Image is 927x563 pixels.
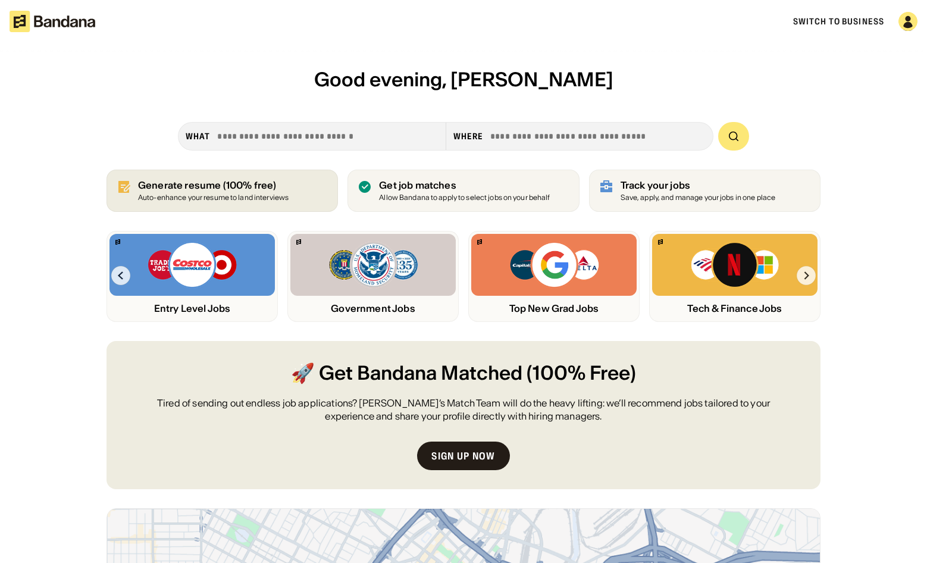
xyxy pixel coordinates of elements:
[111,266,130,285] img: Left Arrow
[138,180,289,191] div: Generate resume
[109,303,275,314] div: Entry Level Jobs
[431,451,495,461] div: Sign up now
[290,303,456,314] div: Government Jobs
[658,239,663,245] img: Bandana logo
[379,194,550,202] div: Allow Bandana to apply to select jobs on your behalf
[453,131,484,142] div: Where
[621,180,776,191] div: Track your jobs
[690,241,780,289] img: Bank of America, Netflix, Microsoft logos
[471,303,637,314] div: Top New Grad Jobs
[10,11,95,32] img: Bandana logotype
[296,239,301,245] img: Bandana logo
[223,179,277,191] span: (100% free)
[793,16,884,27] span: Switch to Business
[314,67,613,92] span: Good evening, [PERSON_NAME]
[477,239,482,245] img: Bandana logo
[509,241,599,289] img: Capital One, Google, Delta logos
[186,131,210,142] div: what
[135,396,792,423] div: Tired of sending out endless job applications? [PERSON_NAME]’s Match Team will do the heavy lifti...
[652,303,818,314] div: Tech & Finance Jobs
[147,241,237,289] img: Trader Joe’s, Costco, Target logos
[291,360,522,387] span: 🚀 Get Bandana Matched
[138,194,289,202] div: Auto-enhance your resume to land interviews
[527,360,636,387] span: (100% Free)
[379,180,550,191] div: Get job matches
[797,266,816,285] img: Right Arrow
[328,241,418,289] img: FBI, DHS, MWRD logos
[621,194,776,202] div: Save, apply, and manage your jobs in one place
[115,239,120,245] img: Bandana logo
